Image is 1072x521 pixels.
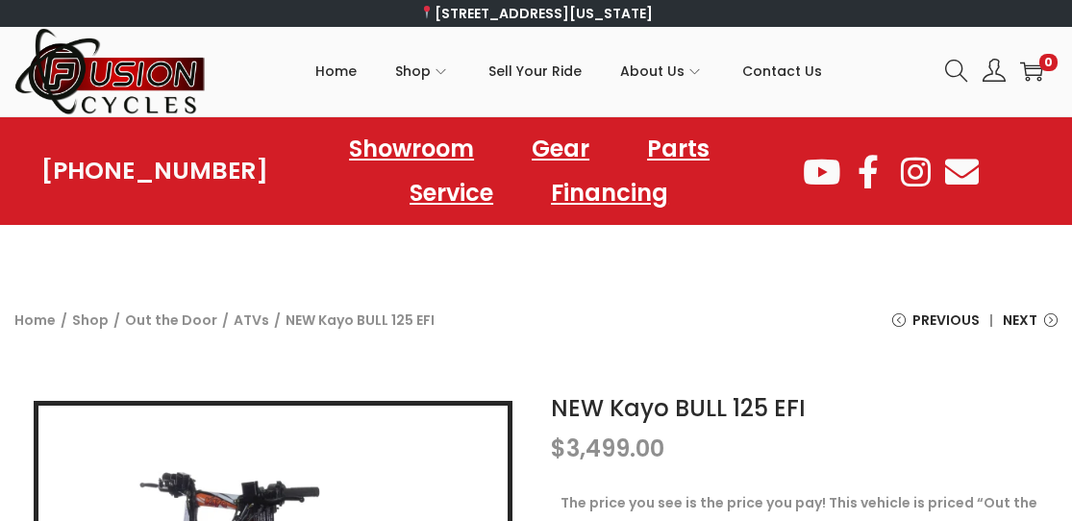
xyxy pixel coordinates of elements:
[1003,307,1037,334] span: Next
[14,310,56,330] a: Home
[551,433,566,464] span: $
[488,47,582,95] span: Sell Your Ride
[1003,307,1058,348] a: Next
[620,28,704,114] a: About Us
[419,4,653,23] a: [STREET_ADDRESS][US_STATE]
[892,307,980,348] a: Previous
[628,127,729,171] a: Parts
[286,307,435,334] span: NEW Kayo BULL 125 EFI
[390,171,512,215] a: Service
[113,307,120,334] span: /
[41,158,268,185] a: [PHONE_NUMBER]
[234,310,269,330] a: ATVs
[315,47,357,95] span: Home
[207,28,931,114] nav: Primary navigation
[532,171,687,215] a: Financing
[488,28,582,114] a: Sell Your Ride
[420,6,434,19] img: 📍
[742,47,822,95] span: Contact Us
[330,127,493,171] a: Showroom
[1020,60,1043,83] a: 0
[395,47,431,95] span: Shop
[315,28,357,114] a: Home
[912,307,980,334] span: Previous
[742,28,822,114] a: Contact Us
[125,310,217,330] a: Out the Door
[395,28,450,114] a: Shop
[620,47,685,95] span: About Us
[274,307,281,334] span: /
[268,127,801,215] nav: Menu
[14,27,207,116] img: Woostify retina logo
[222,307,229,334] span: /
[72,310,109,330] a: Shop
[61,307,67,334] span: /
[551,433,664,464] bdi: 3,499.00
[512,127,609,171] a: Gear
